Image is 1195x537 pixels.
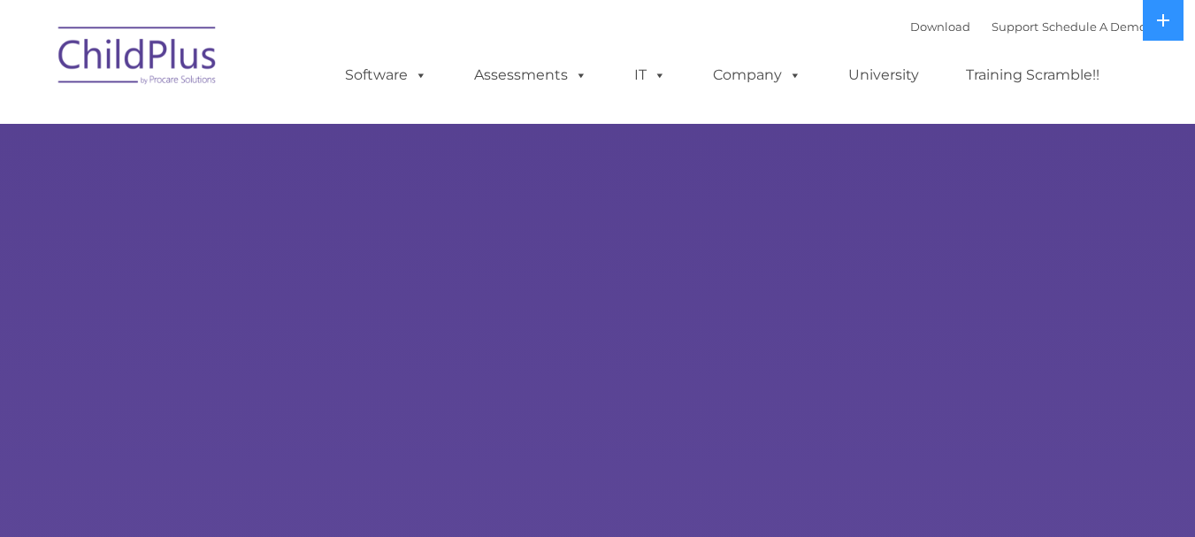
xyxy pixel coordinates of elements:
[327,58,445,93] a: Software
[50,14,226,103] img: ChildPlus by Procare Solutions
[992,19,1038,34] a: Support
[456,58,605,93] a: Assessments
[948,58,1117,93] a: Training Scramble!!
[1042,19,1146,34] a: Schedule A Demo
[695,58,819,93] a: Company
[617,58,684,93] a: IT
[831,58,937,93] a: University
[910,19,1146,34] font: |
[910,19,970,34] a: Download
